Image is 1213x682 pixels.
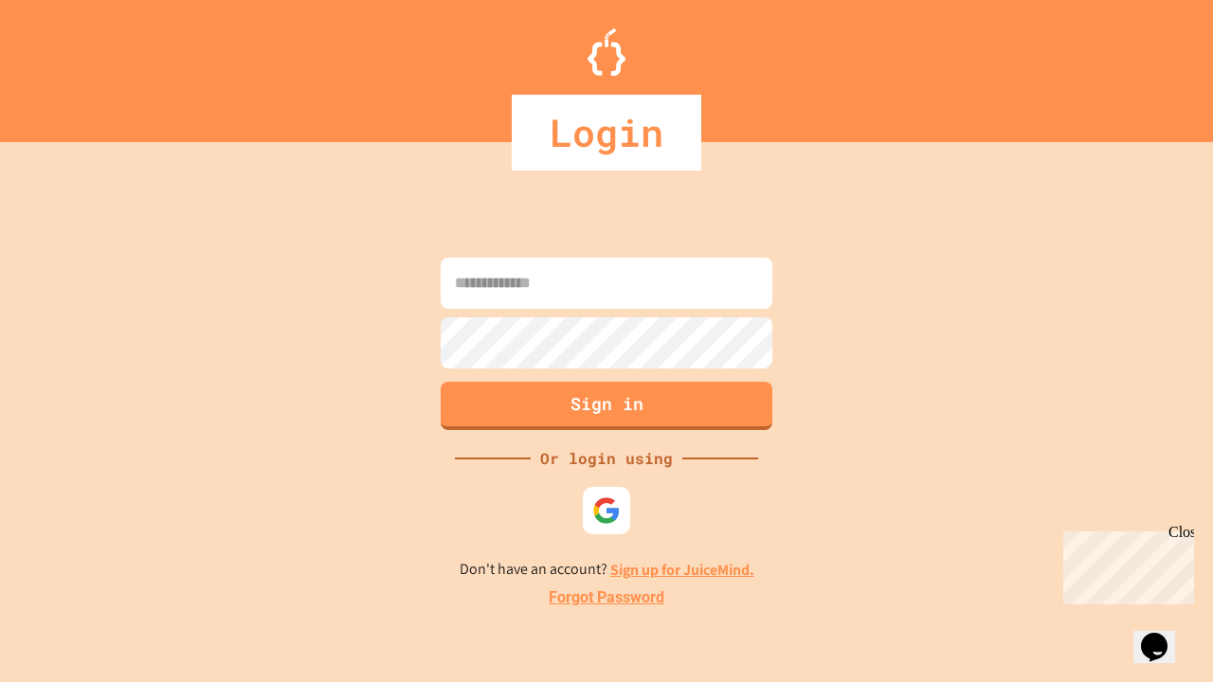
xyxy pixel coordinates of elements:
iframe: chat widget [1056,524,1194,604]
div: Chat with us now!Close [8,8,131,120]
a: Sign up for JuiceMind. [610,560,754,580]
img: Logo.svg [588,28,625,76]
img: google-icon.svg [592,496,621,525]
div: Or login using [531,447,682,470]
p: Don't have an account? [460,558,754,582]
iframe: chat widget [1133,606,1194,663]
a: Forgot Password [549,586,664,609]
button: Sign in [441,382,772,430]
div: Login [512,95,701,170]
